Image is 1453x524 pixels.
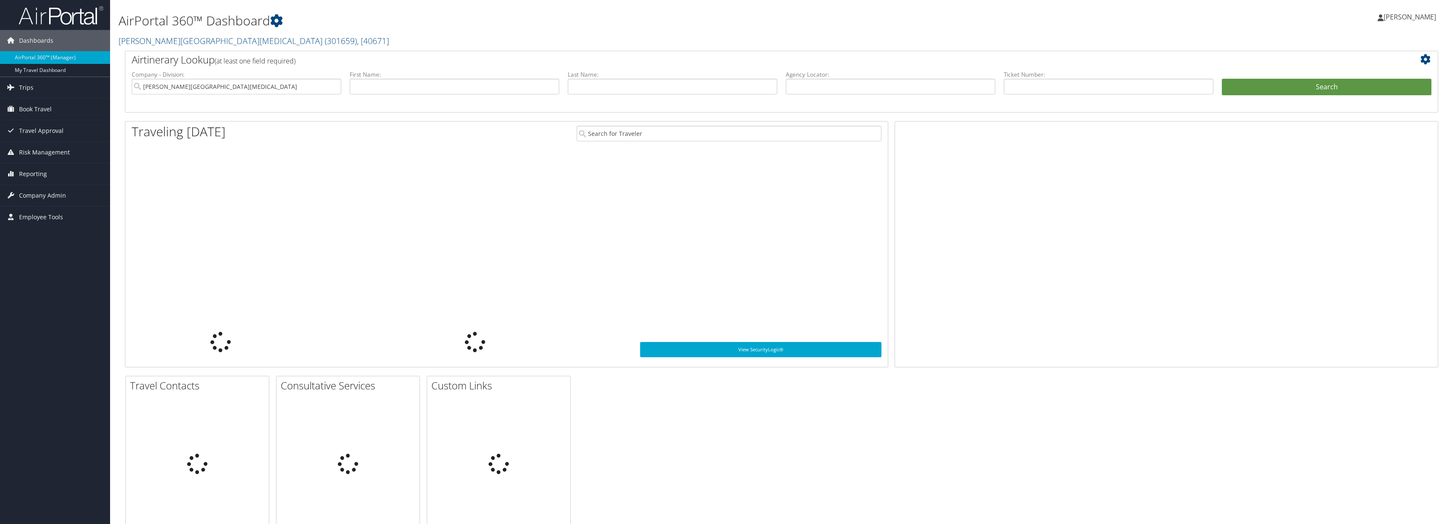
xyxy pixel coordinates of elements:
[431,378,570,393] h2: Custom Links
[132,52,1322,67] h2: Airtinerary Lookup
[357,35,389,47] span: , [ 40671 ]
[19,142,70,163] span: Risk Management
[325,35,357,47] span: ( 301659 )
[215,56,296,66] span: (at least one field required)
[281,378,420,393] h2: Consultative Services
[132,123,226,141] h1: Traveling [DATE]
[640,342,881,357] a: View SecurityLogic®
[350,70,559,79] label: First Name:
[19,30,53,51] span: Dashboards
[19,185,66,206] span: Company Admin
[19,6,103,25] img: airportal-logo.png
[1222,79,1431,96] button: Search
[1378,4,1445,30] a: [PERSON_NAME]
[577,126,882,141] input: Search for Traveler
[786,70,995,79] label: Agency Locator:
[119,12,1003,30] h1: AirPortal 360™ Dashboard
[19,99,52,120] span: Book Travel
[132,70,341,79] label: Company - Division:
[19,120,64,141] span: Travel Approval
[19,207,63,228] span: Employee Tools
[1384,12,1436,22] span: [PERSON_NAME]
[19,163,47,185] span: Reporting
[1004,70,1213,79] label: Ticket Number:
[119,35,389,47] a: [PERSON_NAME][GEOGRAPHIC_DATA][MEDICAL_DATA]
[568,70,777,79] label: Last Name:
[19,77,33,98] span: Trips
[130,378,269,393] h2: Travel Contacts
